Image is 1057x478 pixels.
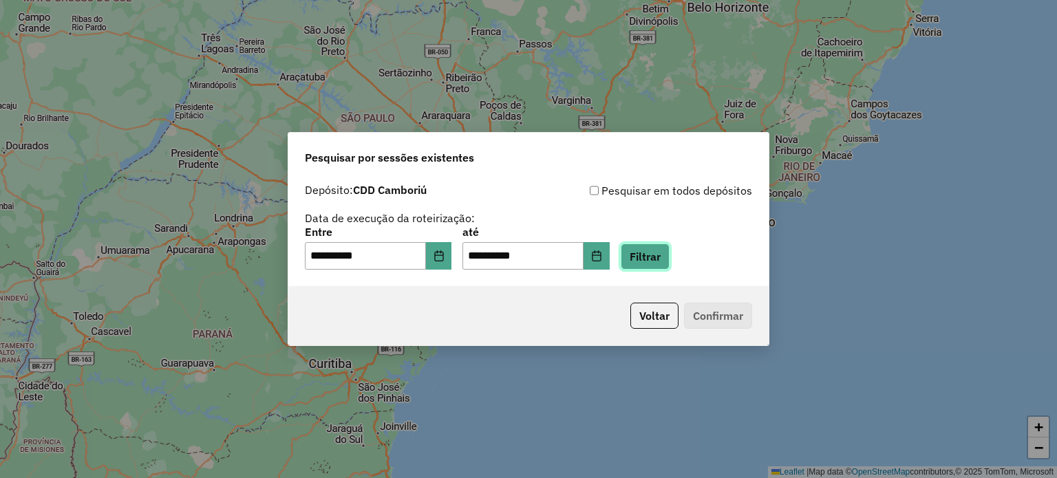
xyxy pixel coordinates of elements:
span: Pesquisar por sessões existentes [305,149,474,166]
strong: CDD Camboriú [353,183,427,197]
label: Data de execução da roteirização: [305,210,475,226]
label: até [462,224,609,240]
button: Voltar [630,303,679,329]
div: Pesquisar em todos depósitos [528,182,752,199]
button: Choose Date [426,242,452,270]
button: Choose Date [584,242,610,270]
label: Entre [305,224,451,240]
button: Filtrar [621,243,670,270]
label: Depósito: [305,182,427,198]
